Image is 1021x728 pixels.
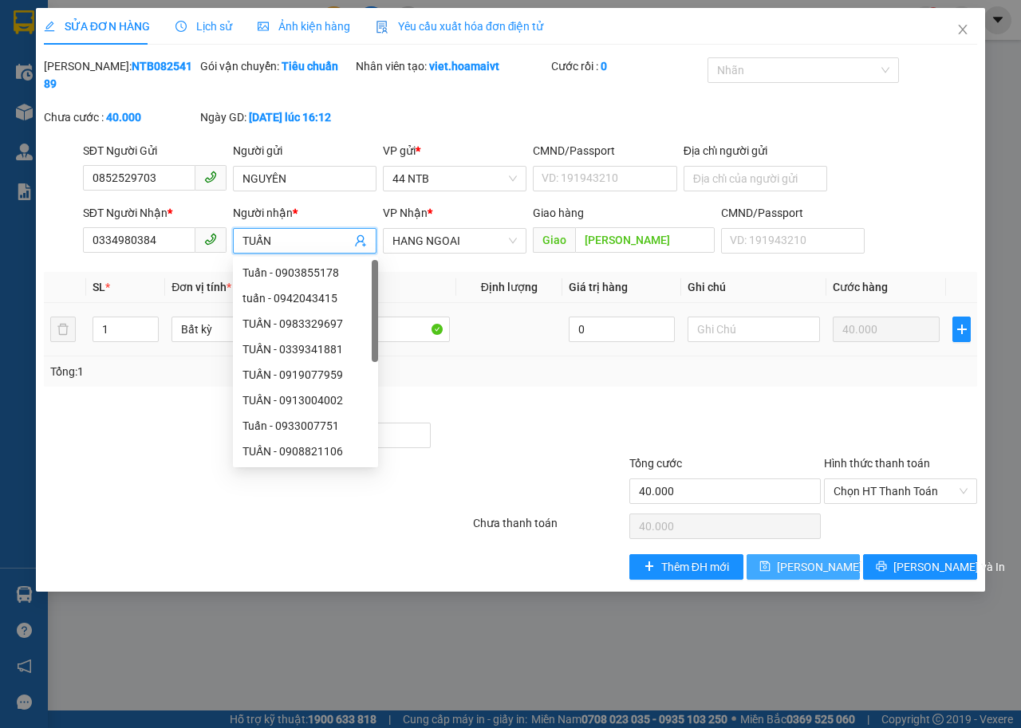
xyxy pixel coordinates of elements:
[14,52,125,74] div: 0852529703
[863,554,977,580] button: printer[PERSON_NAME] và In
[777,558,880,576] span: [PERSON_NAME] đổi
[242,366,369,384] div: TUẤN - 0919077959
[258,21,269,32] span: picture
[50,317,76,342] button: delete
[376,21,388,33] img: icon
[684,166,827,191] input: Địa chỉ của người gửi
[383,142,526,159] div: VP gửi
[242,315,369,333] div: TUẤN - 0983329697
[242,340,369,358] div: TUẤN - 0339341881
[136,92,318,120] span: [PERSON_NAME]
[233,311,378,336] div: TUẤN - 0983329697
[956,23,969,36] span: close
[175,20,232,33] span: Lịch sử
[629,457,682,470] span: Tổng cước
[136,74,160,91] span: DĐ:
[136,15,175,32] span: Nhận:
[721,204,865,222] div: CMND/Passport
[233,413,378,439] div: Tuấn - 0933007751
[242,417,369,435] div: Tuấn - 0933007751
[471,514,628,542] div: Chưa thanh toán
[200,108,353,126] div: Ngày GD:
[233,260,378,285] div: Tuấn - 0903855178
[681,272,826,303] th: Ghi chú
[392,167,517,191] span: 44 NTB
[136,14,318,33] div: HANG NGOAI
[429,60,499,73] b: viet.hoamaivt
[242,443,369,460] div: TUẤN - 0908821106
[233,142,376,159] div: Người gửi
[533,142,676,159] div: CMND/Passport
[876,561,887,573] span: printer
[953,323,970,336] span: plus
[242,289,369,307] div: tuấn - 0942043415
[233,285,378,311] div: tuấn - 0942043415
[171,281,231,293] span: Đơn vị tính
[14,15,38,32] span: Gửi:
[684,142,827,159] div: Địa chỉ người gửi
[233,204,376,222] div: Người nhận
[376,20,544,33] span: Yêu cầu xuất hóa đơn điện tử
[242,392,369,409] div: TUẤN - 0913004002
[688,317,820,342] input: Ghi Chú
[181,317,294,341] span: Bất kỳ
[258,20,350,33] span: Ảnh kiện hàng
[93,281,105,293] span: SL
[383,207,428,219] span: VP Nhận
[44,108,197,126] div: Chưa cước :
[833,281,888,293] span: Cước hàng
[204,171,217,183] span: phone
[629,554,743,580] button: plusThêm ĐH mới
[233,336,378,362] div: TUẤN - 0339341881
[317,317,450,342] input: VD: Bàn, Ghế
[106,111,141,124] b: 40.000
[747,554,861,580] button: save[PERSON_NAME] đổi
[233,439,378,464] div: TUẤN - 0908821106
[175,21,187,32] span: clock-circle
[601,60,607,73] b: 0
[354,234,367,247] span: user-add
[759,561,771,573] span: save
[44,20,150,33] span: SỬA ĐƠN HÀNG
[940,8,985,53] button: Close
[834,479,968,503] span: Chọn HT Thanh Toán
[644,561,655,573] span: plus
[200,57,353,75] div: Gói vận chuyển:
[575,227,714,253] input: Dọc đường
[50,363,396,380] div: Tổng: 1
[282,60,338,73] b: Tiêu chuẩn
[392,229,517,253] span: HANG NGOAI
[83,142,227,159] div: SĐT Người Gửi
[136,52,318,74] div: 0334980384
[551,57,704,75] div: Cước rồi :
[952,317,971,342] button: plus
[242,264,369,281] div: Tuấn - 0903855178
[204,233,217,246] span: phone
[83,204,227,222] div: SĐT Người Nhận
[249,111,331,124] b: [DATE] lúc 16:12
[233,388,378,413] div: TUẤN - 0913004002
[824,457,930,470] label: Hình thức thanh toán
[136,33,318,52] div: bé ÚT
[833,317,940,342] input: 0
[481,281,538,293] span: Định lượng
[661,558,729,576] span: Thêm ĐH mới
[533,227,575,253] span: Giao
[893,558,1005,576] span: [PERSON_NAME] và In
[44,21,55,32] span: edit
[14,33,125,52] div: NGUYÊN
[533,207,584,219] span: Giao hàng
[569,281,628,293] span: Giá trị hàng
[233,362,378,388] div: TUẤN - 0919077959
[44,57,197,92] div: [PERSON_NAME]:
[356,57,548,75] div: Nhân viên tạo:
[14,14,125,33] div: 44 NTB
